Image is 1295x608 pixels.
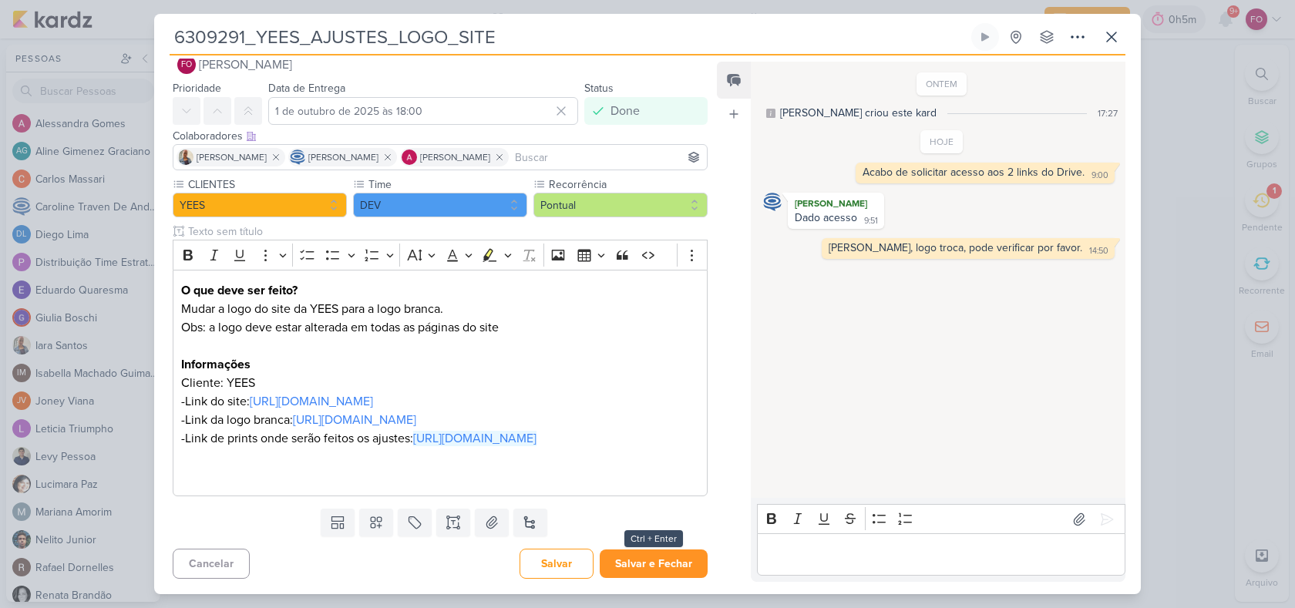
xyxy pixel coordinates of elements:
label: Prioridade [173,82,221,95]
div: 14:50 [1089,245,1108,257]
span: [PERSON_NAME] [308,150,378,164]
div: Editor editing area: main [757,533,1125,576]
label: Data de Entrega [268,82,345,95]
div: Ctrl + Enter [624,530,683,547]
a: [URL][DOMAIN_NAME] [413,431,536,446]
input: Texto sem título [185,223,708,240]
p: Obs: a logo deve estar alterada em todas as páginas do site [181,318,699,337]
div: Ligar relógio [979,31,991,43]
div: [PERSON_NAME] [791,196,881,211]
div: Acabo de solicitar acesso aos 2 links do Drive. [863,166,1085,179]
div: Editor toolbar [173,240,708,270]
input: Kard Sem Título [170,23,968,51]
button: YEES [173,193,347,217]
span: [PERSON_NAME] [197,150,267,164]
p: Cliente: YEES [181,374,699,392]
div: 9:00 [1091,170,1108,182]
button: DEV [353,193,527,217]
button: FO [PERSON_NAME] [173,51,708,79]
p: -Link do site: [181,392,699,411]
label: CLIENTES [187,176,347,193]
input: Select a date [268,97,578,125]
strong: Informações [181,357,251,372]
p: -Link da logo branca: [181,411,699,429]
div: Fabio Oliveira [177,55,196,74]
p: FO [181,61,192,69]
label: Status [584,82,614,95]
button: Salvar e Fechar [600,549,708,578]
span: [PERSON_NAME] [199,55,292,74]
p: Mudar a logo do site da YEES para a logo branca. [181,300,699,318]
button: Salvar [520,549,594,579]
div: [PERSON_NAME] criou este kard [780,105,937,121]
label: Time [367,176,527,193]
p: -Link de prints onde serão feitos os ajustes: [181,429,699,448]
img: Iara Santos [178,149,193,165]
div: Editor toolbar [757,504,1125,534]
div: Editor editing area: main [173,270,708,497]
img: Caroline Traven De Andrade [290,149,305,165]
strong: O que deve ser feito? [181,283,298,298]
button: Done [584,97,708,125]
div: Done [610,102,640,120]
input: Buscar [512,148,704,166]
a: [URL][DOMAIN_NAME] [293,412,416,428]
div: Colaboradores [173,128,708,144]
img: Caroline Traven De Andrade [763,193,782,211]
div: 9:51 [864,215,878,227]
span: [PERSON_NAME] [420,150,490,164]
div: Dado acesso [795,211,857,224]
button: Cancelar [173,549,250,579]
div: [PERSON_NAME], logo troca, pode verificar por favor. [829,241,1082,254]
img: Alessandra Gomes [402,149,417,165]
label: Recorrência [547,176,708,193]
button: Pontual [533,193,708,217]
div: 17:27 [1098,106,1118,120]
a: [URL][DOMAIN_NAME] [250,394,373,409]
